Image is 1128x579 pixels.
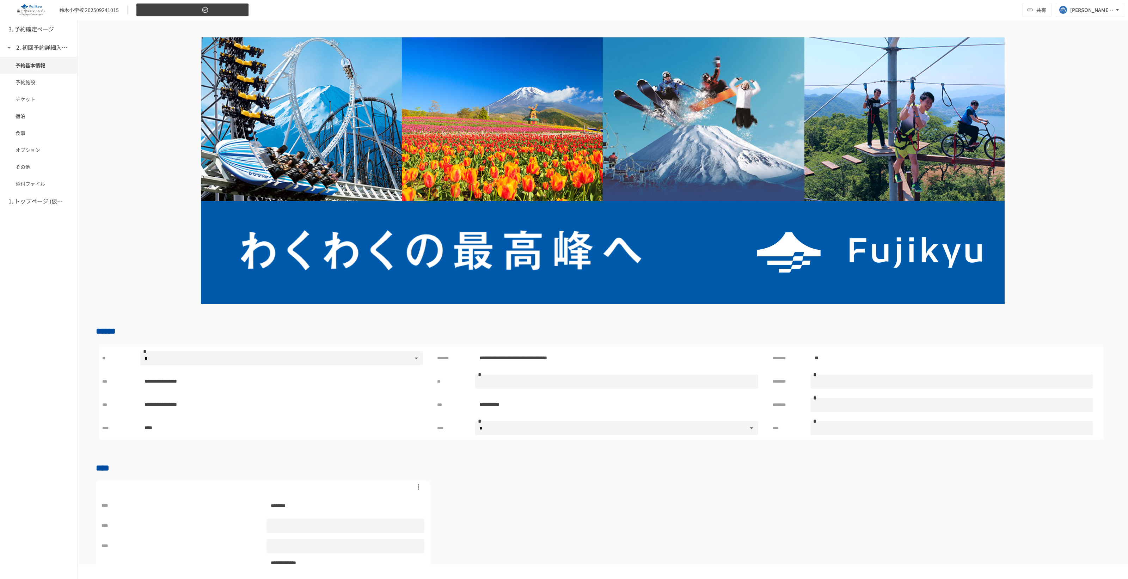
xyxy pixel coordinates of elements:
[1070,6,1114,14] div: [PERSON_NAME][EMAIL_ADDRESS][DOMAIN_NAME]
[16,180,62,188] span: 添付ファイル
[8,197,65,206] h6: 1. トップページ (仮予約一覧)
[59,6,119,14] div: 鈴木小学校 202509241015
[1036,6,1046,14] span: 共有
[16,112,62,120] span: 宿泊
[16,95,62,103] span: チケット
[16,78,62,86] span: 予約施設
[16,61,62,69] span: 予約基本情報
[8,25,54,34] h6: 3. 予約確定ページ
[1022,3,1052,17] button: 共有
[141,6,200,14] span: 2. 初回予約詳細入力ページ
[16,43,73,52] h6: 2. 初回予約詳細入力ページ
[16,163,62,171] span: その他
[173,37,1033,304] img: mg2cIuvRhv63UHtX5VfAfh1DTCPHmnxnvRSqzGwtk3G
[136,3,249,17] button: 2. 初回予約詳細入力ページ
[1055,3,1125,17] button: [PERSON_NAME][EMAIL_ADDRESS][DOMAIN_NAME]
[16,129,62,137] span: 食事
[8,4,54,16] img: eQeGXtYPV2fEKIA3pizDiVdzO5gJTl2ahLbsPaD2E4R
[16,146,62,154] span: オプション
